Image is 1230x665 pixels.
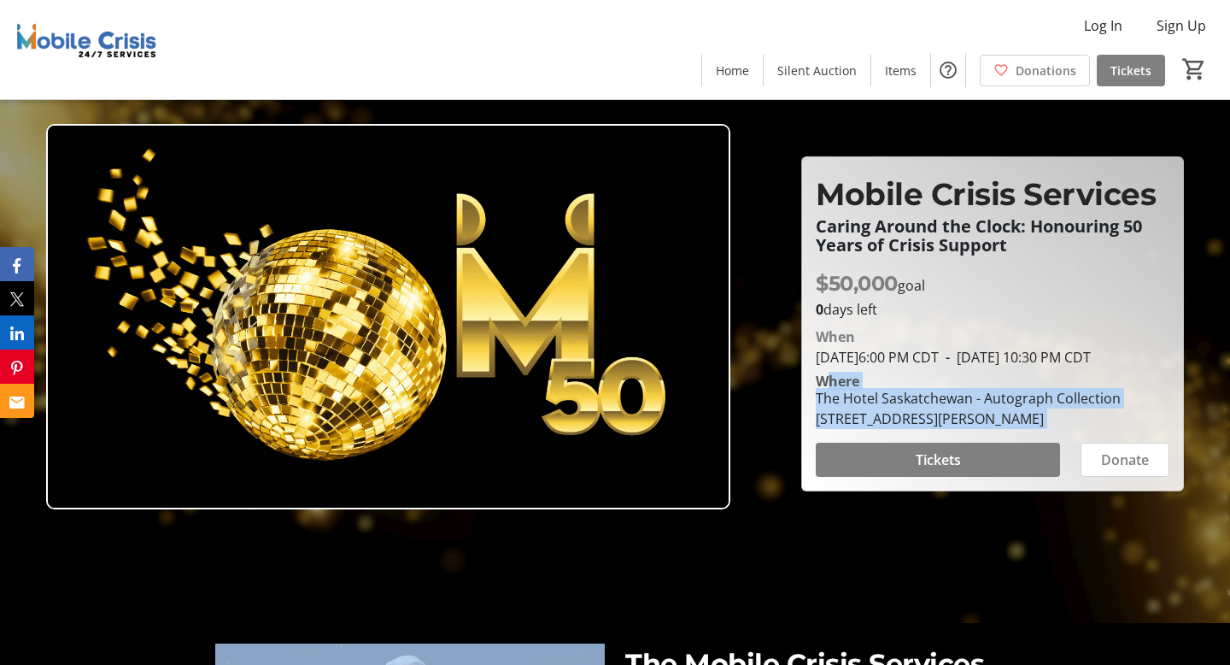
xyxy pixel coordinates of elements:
span: - [939,348,957,367]
span: Mobile Crisis Services [816,175,1156,213]
span: Home [716,62,749,79]
p: goal [816,268,925,299]
a: Donations [980,55,1090,86]
div: [STREET_ADDRESS][PERSON_NAME] [816,409,1121,429]
div: When [816,327,855,347]
img: Mobile Crisis Services Inc.'s Logo [10,7,162,92]
a: Silent Auction [764,55,870,86]
a: Items [871,55,930,86]
button: Sign Up [1143,12,1220,39]
span: Silent Auction [777,62,857,79]
span: Items [885,62,917,79]
span: Tickets [916,450,961,470]
span: [DATE] 10:30 PM CDT [939,348,1091,367]
img: Campaign CTA Media Photo [46,124,731,509]
a: Home [702,55,763,86]
span: Sign Up [1157,15,1206,36]
div: The Hotel Saskatchewan - Autograph Collection [816,388,1121,409]
button: Log In [1070,12,1136,39]
span: Donations [1016,62,1076,79]
button: Cart [1179,54,1209,85]
span: [DATE] 6:00 PM CDT [816,348,939,367]
button: Help [931,53,965,87]
span: Donate [1101,450,1149,470]
span: Tickets [1110,62,1151,79]
p: days left [816,299,1169,320]
div: Where [816,374,859,388]
a: Tickets [1097,55,1165,86]
span: 0 [816,300,823,319]
span: $50,000 [816,271,898,296]
p: Caring Around the Clock: Honouring 50 Years of Crisis Support [816,217,1169,255]
button: Tickets [816,443,1060,477]
span: Log In [1084,15,1122,36]
button: Donate [1081,443,1169,477]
